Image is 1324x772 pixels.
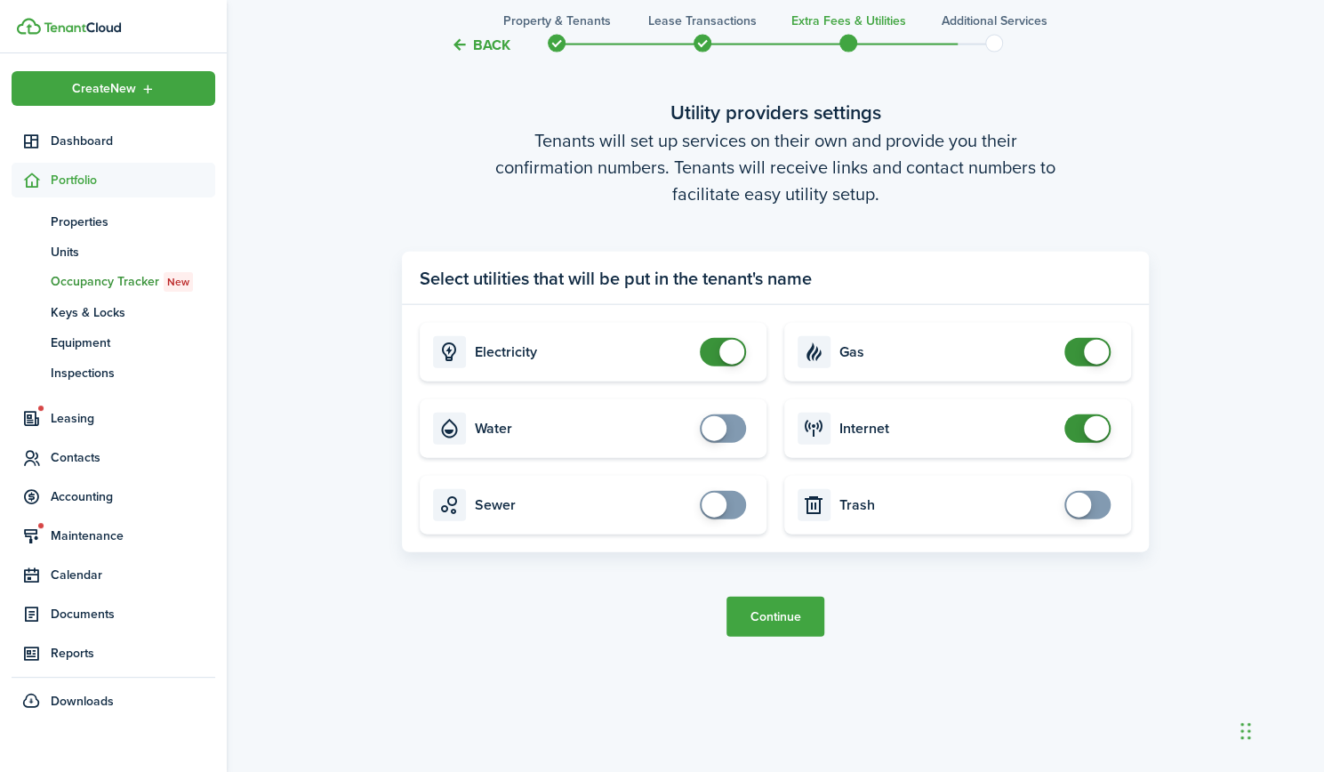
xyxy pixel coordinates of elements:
span: Keys & Locks [51,303,215,322]
card-title: Trash [839,497,1055,513]
card-title: Internet [839,421,1055,437]
img: TenantCloud [17,18,41,35]
span: Calendar [51,566,215,584]
span: Dashboard [51,132,215,150]
card-title: Electricity [475,344,691,360]
span: Downloads [51,692,114,711]
button: Open menu [12,71,215,106]
a: Units [12,237,215,267]
span: New [167,274,189,290]
span: Accounting [51,487,215,506]
a: Properties [12,206,215,237]
a: Keys & Locks [12,297,215,327]
h3: Extra fees & Utilities [791,12,906,30]
iframe: Chat Widget [1235,687,1324,772]
a: Reports [12,636,215,671]
span: Portfolio [51,171,215,189]
a: Equipment [12,327,215,358]
card-title: Gas [839,344,1055,360]
wizard-step-header-title: Utility providers settings [402,98,1149,127]
span: Documents [51,605,215,623]
card-title: Sewer [475,497,691,513]
h3: Additional Services [942,12,1047,30]
span: Maintenance [51,527,215,545]
span: Properties [51,213,215,231]
span: Leasing [51,409,215,428]
button: Back [451,36,510,54]
a: Dashboard [12,124,215,158]
span: Contacts [51,448,215,467]
a: Occupancy TrackerNew [12,267,215,297]
h3: Property & Tenants [503,12,611,30]
span: Units [51,243,215,261]
h3: Lease Transactions [648,12,757,30]
panel-main-title: Select utilities that will be put in the tenant's name [420,265,812,292]
span: Reports [51,644,215,663]
card-title: Water [475,421,691,437]
span: Create New [72,83,136,95]
span: Occupancy Tracker [51,272,215,292]
button: Continue [726,597,824,637]
div: Drag [1240,704,1251,758]
img: TenantCloud [44,22,121,33]
a: Inspections [12,358,215,388]
span: Equipment [51,334,215,352]
span: Inspections [51,364,215,382]
wizard-step-header-description: Tenants will set up services on their own and provide you their confirmation numbers. Tenants wil... [402,127,1149,207]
